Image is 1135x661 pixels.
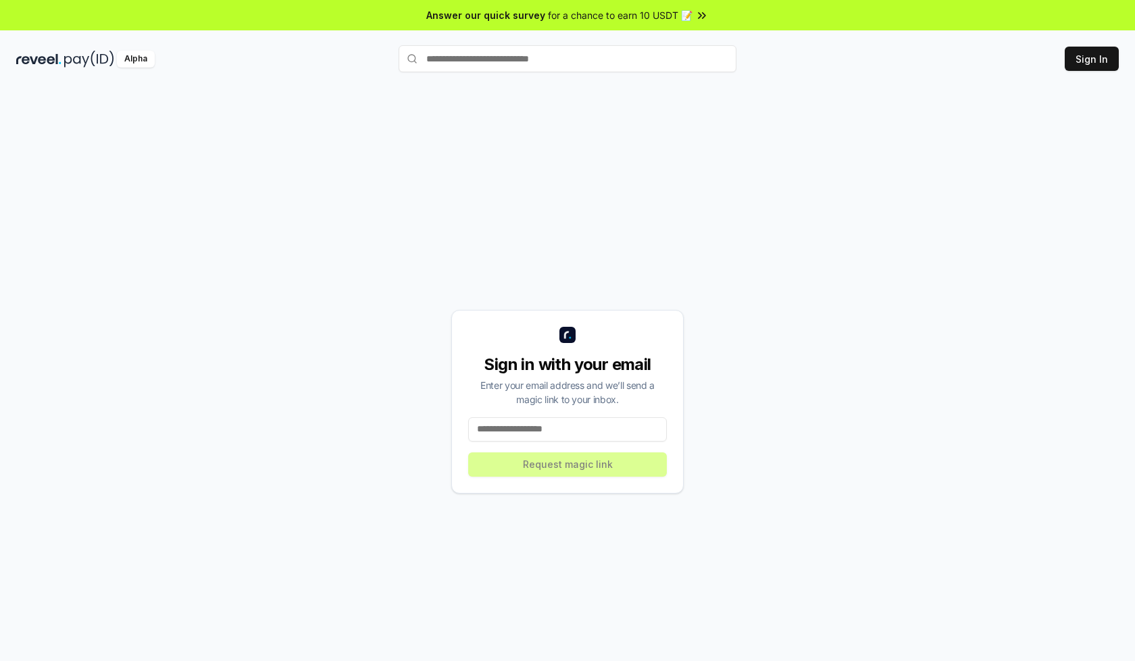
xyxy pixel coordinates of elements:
[468,354,667,375] div: Sign in with your email
[16,51,61,68] img: reveel_dark
[468,378,667,406] div: Enter your email address and we’ll send a magic link to your inbox.
[426,8,545,22] span: Answer our quick survey
[548,8,692,22] span: for a chance to earn 10 USDT 📝
[559,327,576,343] img: logo_small
[1065,47,1119,71] button: Sign In
[117,51,155,68] div: Alpha
[64,51,114,68] img: pay_id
